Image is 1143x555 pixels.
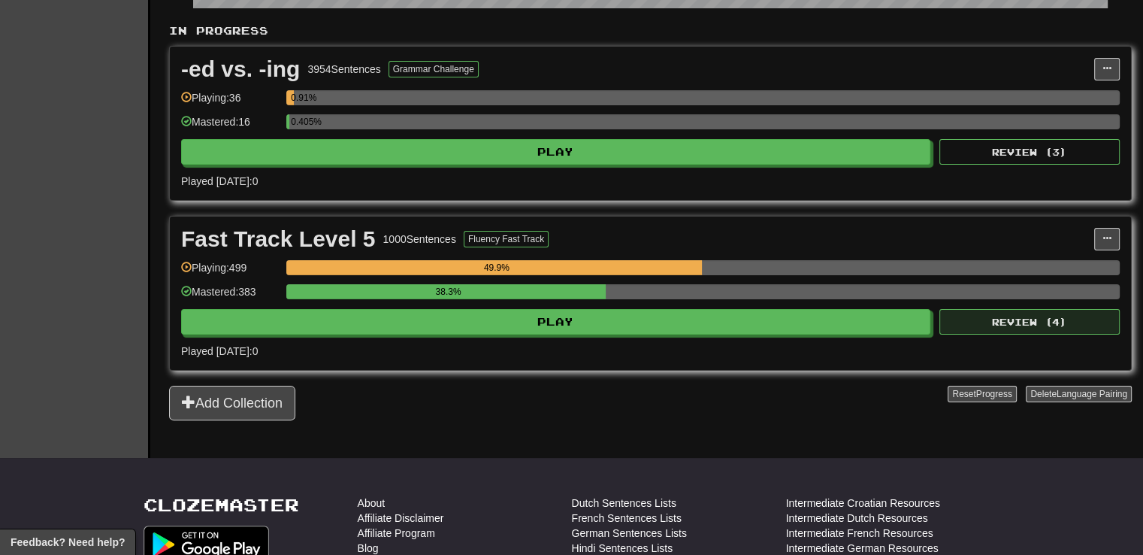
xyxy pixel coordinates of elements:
div: 38.3% [291,284,605,299]
span: Played [DATE]: 0 [181,345,258,357]
a: Intermediate French Resources [786,526,933,541]
a: Affiliate Disclaimer [358,511,444,526]
p: In Progress [169,23,1132,38]
span: Played [DATE]: 0 [181,175,258,187]
div: 3954 Sentences [307,62,380,77]
div: Fast Track Level 5 [181,228,376,250]
div: -ed vs. -ing [181,58,300,80]
button: Add Collection [169,386,295,420]
div: Playing: 36 [181,90,279,115]
div: Mastered: 16 [181,114,279,139]
button: ResetProgress [948,386,1016,402]
div: Mastered: 383 [181,284,279,309]
button: Grammar Challenge [389,61,479,77]
div: Playing: 499 [181,260,279,285]
button: Review (3) [939,139,1120,165]
div: 49.9% [291,260,702,275]
span: Open feedback widget [11,535,125,550]
a: German Sentences Lists [572,526,687,541]
span: Language Pairing [1057,389,1127,399]
div: 0.91% [291,90,294,105]
a: Dutch Sentences Lists [572,496,676,511]
button: Play [181,309,930,335]
a: Clozemaster [144,496,299,514]
div: 1000 Sentences [383,232,456,247]
button: Play [181,139,930,165]
a: Intermediate Croatian Resources [786,496,940,511]
a: Intermediate Dutch Resources [786,511,928,526]
span: Progress [976,389,1012,399]
a: Affiliate Program [358,526,435,541]
button: Fluency Fast Track [464,231,549,247]
a: French Sentences Lists [572,511,682,526]
a: About [358,496,386,511]
button: DeleteLanguage Pairing [1026,386,1132,402]
button: Review (4) [939,309,1120,335]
